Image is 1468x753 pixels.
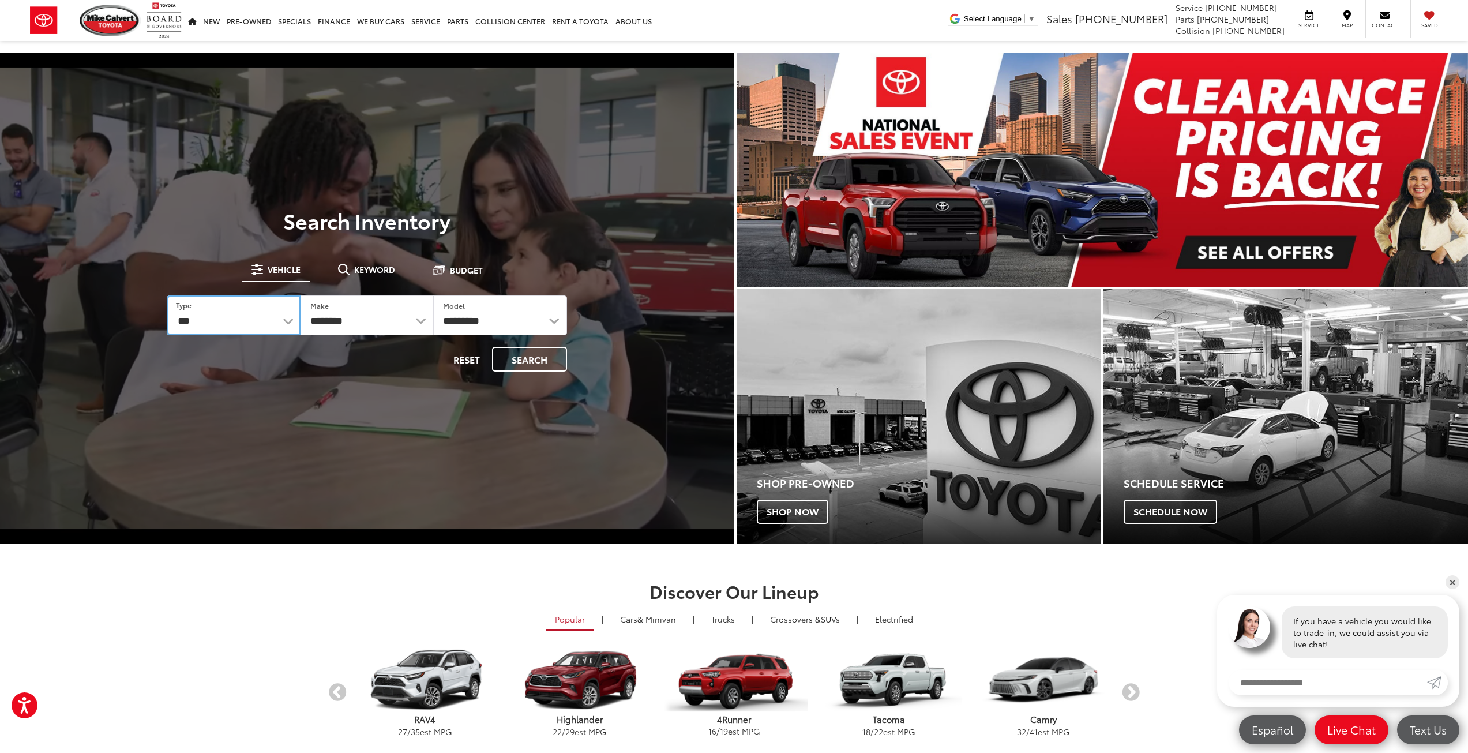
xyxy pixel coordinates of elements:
a: Trucks [703,609,744,629]
p: / est MPG [812,726,966,737]
span: 41 [1030,726,1038,737]
span: Collision [1176,25,1210,36]
a: Submit [1427,670,1448,695]
label: Model [443,301,465,310]
span: 18 [862,726,870,737]
button: Previous [328,683,348,703]
span: [PHONE_NUMBER] [1197,13,1269,25]
label: Type [176,300,192,310]
p: / est MPG [348,726,502,737]
span: Map [1334,21,1360,29]
a: Select Language​ [964,14,1035,23]
a: Electrified [866,609,922,629]
span: 29 [565,726,575,737]
span: Service [1296,21,1322,29]
div: If you have a vehicle you would like to trade-in, we could assist you via live chat! [1282,606,1448,658]
span: 32 [1017,726,1026,737]
li: | [690,613,697,625]
span: Sales [1046,11,1072,26]
a: Text Us [1397,715,1459,744]
img: Mike Calvert Toyota [80,5,141,36]
span: Schedule Now [1124,500,1217,524]
p: 4Runner [657,713,812,725]
h4: Schedule Service [1124,478,1468,489]
a: Español [1239,715,1306,744]
p: / est MPG [966,726,1121,737]
div: Toyota [737,289,1101,545]
span: Text Us [1404,722,1452,737]
span: [PHONE_NUMBER] [1075,11,1167,26]
a: Live Chat [1315,715,1388,744]
span: ▼ [1028,14,1035,23]
span: 35 [411,726,420,737]
p: RAV4 [348,713,502,725]
a: Shop Pre-Owned Shop Now [737,289,1101,545]
p: / est MPG [502,726,657,737]
span: 27 [398,726,407,737]
span: [PHONE_NUMBER] [1212,25,1285,36]
p: / est MPG [657,725,812,737]
a: Schedule Service Schedule Now [1103,289,1468,545]
li: | [749,613,756,625]
span: Contact [1372,21,1398,29]
span: Vehicle [268,265,301,274]
span: 22 [874,726,883,737]
span: Parts [1176,13,1195,25]
h4: Shop Pre-Owned [757,478,1101,489]
p: Camry [966,713,1121,725]
img: Toyota 4Runner [660,649,808,711]
span: Select Language [964,14,1022,23]
button: Next [1121,683,1141,703]
a: SUVs [761,609,848,629]
span: Español [1246,722,1299,737]
a: Popular [546,609,594,631]
h3: Search Inventory [48,209,686,232]
a: Cars [611,609,685,629]
span: 16 [708,725,716,737]
span: Shop Now [757,500,828,524]
img: Agent profile photo [1229,606,1270,648]
h2: Discover Our Lineup [328,582,1141,601]
span: 22 [553,726,562,737]
span: & Minivan [637,613,676,625]
p: Tacoma [812,713,966,725]
p: Highlander [502,713,657,725]
label: Make [310,301,329,310]
img: Toyota Camry [970,649,1117,711]
li: | [599,613,606,625]
span: 19 [720,725,728,737]
span: Budget [450,266,483,274]
span: Service [1176,2,1203,13]
button: Reset [444,347,490,372]
li: | [854,613,861,625]
span: Live Chat [1321,722,1381,737]
span: [PHONE_NUMBER] [1205,2,1277,13]
button: Search [492,347,567,372]
span: Crossovers & [770,613,821,625]
input: Enter your message [1229,670,1427,695]
span: Keyword [354,265,395,274]
img: Toyota Highlander [506,649,653,711]
aside: carousel [328,639,1141,747]
div: Toyota [1103,289,1468,545]
img: Toyota Tacoma [815,649,962,711]
span: Saved [1417,21,1442,29]
img: Toyota RAV4 [351,649,498,711]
